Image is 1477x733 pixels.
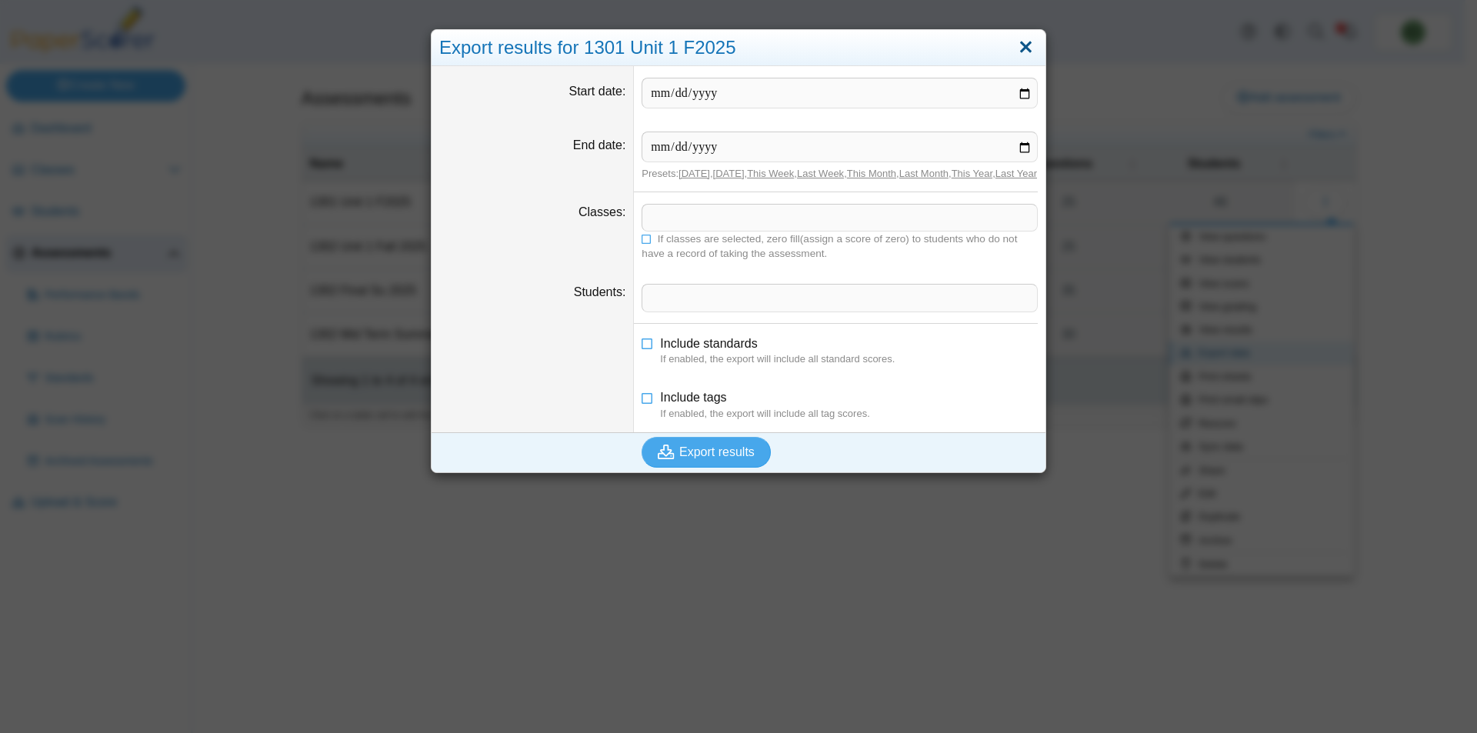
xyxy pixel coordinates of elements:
a: Last Week [797,168,844,179]
span: Include standards [660,337,757,350]
a: [DATE] [713,168,745,179]
a: This Year [952,168,993,179]
span: If classes are selected, zero fill(assign a score of zero) to students who do not have a record o... [642,233,1017,259]
tags: ​ [642,204,1038,232]
a: Last Year [995,168,1037,179]
div: Presets: , , , , , , , [642,167,1038,181]
span: Export results [679,445,755,458]
button: Export results [642,437,771,468]
dfn: If enabled, the export will include all standard scores. [660,352,1038,366]
tags: ​ [642,284,1038,312]
a: Close [1014,35,1038,61]
label: Start date [569,85,626,98]
span: Include tags [660,391,726,404]
dfn: If enabled, the export will include all tag scores. [660,407,1038,421]
a: Last Month [899,168,949,179]
a: [DATE] [678,168,710,179]
div: Export results for 1301 Unit 1 F2025 [432,30,1045,66]
label: Students [574,285,626,298]
label: End date [573,138,626,152]
a: This Month [847,168,896,179]
a: This Week [747,168,794,179]
label: Classes [578,205,625,218]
